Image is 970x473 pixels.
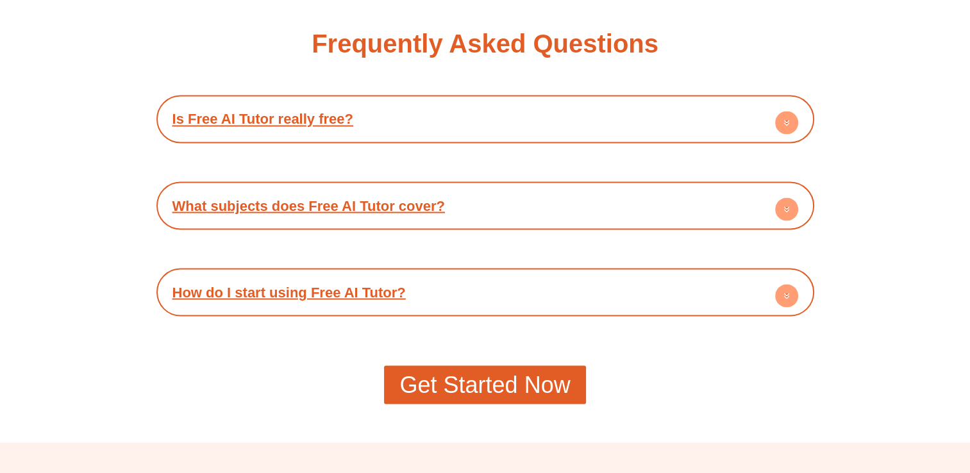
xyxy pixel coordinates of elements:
[172,284,406,300] a: How do I start using Free AI Tutor?
[172,111,353,127] a: Is Free AI Tutor really free?
[399,373,570,396] span: Get Started Now
[757,329,970,473] iframe: Chat Widget
[163,101,808,137] div: Is Free AI Tutor really free?
[172,197,445,213] a: What subjects does Free AI Tutor cover?
[163,274,808,310] div: How do I start using Free AI Tutor?
[384,365,585,404] a: Get Started Now
[312,31,658,56] h2: Frequently Asked Questions
[163,188,808,223] div: What subjects does Free AI Tutor cover?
